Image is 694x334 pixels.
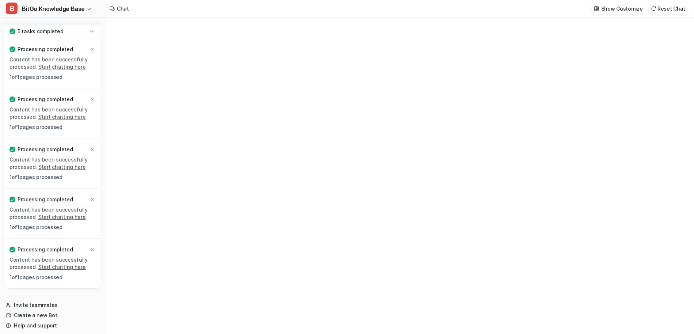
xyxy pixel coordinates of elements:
[38,214,86,220] a: Start chatting here
[18,96,73,103] p: Processing completed
[9,256,95,271] p: Content has been successfully processed.
[649,3,688,14] button: Reset Chat
[18,28,63,35] p: 5 tasks completed
[18,246,73,253] p: Processing completed
[9,124,95,131] p: 1 of 1 pages processed
[9,174,95,181] p: 1 of 1 pages processed
[117,5,129,12] div: Chat
[3,300,102,310] a: Invite teammates
[592,3,646,14] button: Show Customize
[38,164,86,170] a: Start chatting here
[3,320,102,331] a: Help and support
[38,114,86,120] a: Start chatting here
[3,310,102,320] a: Create a new Bot
[18,46,73,53] p: Processing completed
[9,73,95,81] p: 1 of 1 pages processed
[594,6,599,11] img: customize
[22,4,85,14] span: BitGo Knowledge Base
[9,224,95,231] p: 1 of 1 pages processed
[6,3,18,14] span: B
[651,6,656,11] img: reset
[9,156,95,171] p: Content has been successfully processed.
[9,56,95,71] p: Content has been successfully processed.
[601,5,643,12] p: Show Customize
[38,264,86,270] a: Start chatting here
[18,146,73,153] p: Processing completed
[3,22,102,32] a: Chat
[38,64,86,70] a: Start chatting here
[9,206,95,221] p: Content has been successfully processed.
[9,274,95,281] p: 1 of 1 pages processed
[18,196,73,203] p: Processing completed
[9,106,95,121] p: Content has been successfully processed.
